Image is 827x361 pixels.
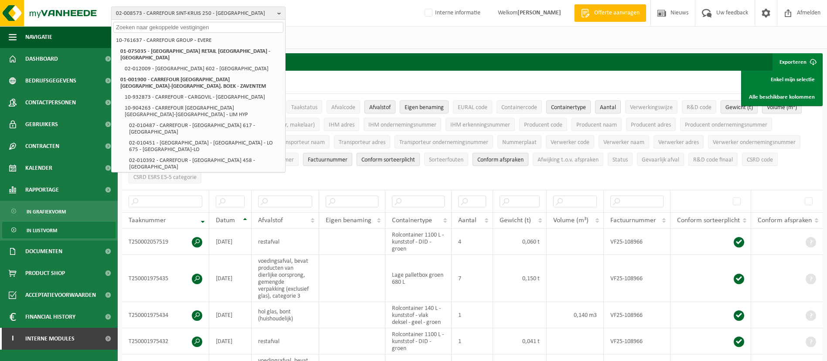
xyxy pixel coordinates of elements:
span: Gewicht (t) [725,104,753,111]
button: R&D codeR&amp;D code: Activate to sort [682,100,716,113]
button: NummerplaatNummerplaat: Activate to sort [497,135,541,148]
button: Transporteur adresTransporteur adres: Activate to sort [334,135,390,148]
span: Gebruikers [25,113,58,135]
td: [DATE] [209,255,252,302]
span: Verwerker naam [603,139,644,146]
td: 1 [452,302,493,328]
button: TaakstatusTaakstatus: Activate to sort [286,100,322,113]
button: Producent codeProducent code: Activate to sort [519,118,567,131]
span: Nummerplaat [502,139,537,146]
span: Producent code [524,122,562,128]
span: Factuurnummer [308,157,347,163]
td: T250001975435 [122,255,209,302]
td: 0,060 t [493,229,547,255]
button: Transporteur ondernemingsnummerTransporteur ondernemingsnummer : Activate to sort [395,135,493,148]
button: IHM ondernemingsnummerIHM ondernemingsnummer: Activate to sort [364,118,441,131]
span: Contactpersonen [25,92,76,113]
span: Producent ondernemingsnummer [685,122,767,128]
span: Financial History [25,306,75,328]
button: EURAL codeEURAL code: Activate to sort [453,100,492,113]
span: Afvalcode [331,104,355,111]
strong: 01-075035 - [GEOGRAPHIC_DATA] RETAIL [GEOGRAPHIC_DATA] - [GEOGRAPHIC_DATA] [120,48,270,61]
strong: 01-001900 - CARREFOUR [GEOGRAPHIC_DATA] [GEOGRAPHIC_DATA]-[GEOGRAPHIC_DATA]. BOEK - ZAVENTEM [120,77,266,89]
span: Containercode [501,104,537,111]
span: Navigatie [25,26,52,48]
td: VF25-108966 [604,255,670,302]
span: Rapportage [25,179,59,201]
button: Volume (m³)Volume (m³): Activate to sort [762,100,802,113]
a: Offerte aanvragen [574,4,646,22]
button: Exporteren [773,53,822,71]
span: Conform sorteerplicht [677,217,740,224]
span: Gewicht (t) [500,217,531,224]
button: R&D code finaalR&amp;D code finaal: Activate to sort [688,153,738,166]
td: T250001975432 [122,328,209,354]
span: Documenten [25,241,62,262]
span: Volume (m³) [553,217,589,224]
span: Status [613,157,628,163]
td: 1 [452,328,493,354]
span: In lijstvorm [27,222,57,239]
button: StatusStatus: Activate to sort [608,153,633,166]
li: 02-010487 - CARREFOUR - [GEOGRAPHIC_DATA] 617 - [GEOGRAPHIC_DATA] [126,120,283,138]
span: Product Shop [25,262,65,284]
span: Conform afspraken [477,157,524,163]
span: CSRD ESRS E5-5 categorie [133,174,197,181]
button: Verwerker naamVerwerker naam: Activate to sort [599,135,649,148]
td: 0,140 m3 [547,302,604,328]
span: IHM adres [329,122,354,128]
span: Factuurnummer [610,217,656,224]
span: Verwerker adres [658,139,699,146]
button: ContainertypeContainertype: Activate to sort [546,100,591,113]
span: IHM ondernemingsnummer [368,122,436,128]
span: Sorteerfouten [429,157,463,163]
td: [DATE] [209,328,252,354]
span: Verwerker ondernemingsnummer [713,139,796,146]
span: Interne modules [25,328,75,350]
span: R&D code finaal [693,157,733,163]
label: Interne informatie [423,7,480,20]
span: Acceptatievoorwaarden [25,284,96,306]
span: Producent adres [631,122,671,128]
td: T250002057519 [122,229,209,255]
button: FactuurnummerFactuurnummer: Activate to sort [303,153,352,166]
td: voedingsafval, bevat producten van dierlijke oorsprong, gemengde verpakking (exclusief glas), cat... [252,255,319,302]
button: SorteerfoutenSorteerfouten: Activate to sort [424,153,468,166]
button: Afwijking t.o.v. afsprakenAfwijking t.o.v. afspraken: Activate to sort [533,153,603,166]
span: Conform afspraken [758,217,812,224]
span: Afvalstof [369,104,391,111]
td: Rolcontainer 1100 L - kunststof - DID - groen [385,229,451,255]
td: VF25-108966 [604,229,670,255]
span: Afwijking t.o.v. afspraken [538,157,599,163]
td: [DATE] [209,229,252,255]
td: restafval [252,229,319,255]
a: Enkel mijn selectie [742,71,821,88]
td: VF25-108966 [604,328,670,354]
span: Kalender [25,157,52,179]
button: Gewicht (t)Gewicht (t): Activate to sort [721,100,758,113]
td: VF25-108966 [604,302,670,328]
button: Transporteur naamTransporteur naam: Activate to sort [273,135,330,148]
span: Gevaarlijk afval [642,157,679,163]
span: Aantal [600,104,616,111]
button: 02-008573 - CARREFOUR SINT-KRUIS 250 - [GEOGRAPHIC_DATA] [111,7,286,20]
td: hol glas, bont (huishoudelijk) [252,302,319,328]
button: CSRD codeCSRD code: Activate to sort [742,153,778,166]
a: Alle beschikbare kolommen [742,88,821,106]
a: In grafiekvorm [2,203,116,220]
span: Verwerkingswijze [630,104,673,111]
span: Bedrijfsgegevens [25,70,76,92]
span: Transporteur adres [339,139,385,146]
span: Transporteur ondernemingsnummer [399,139,488,146]
button: IHM erkenningsnummerIHM erkenningsnummer: Activate to sort [446,118,515,131]
td: 0,150 t [493,255,547,302]
span: Verwerker code [551,139,589,146]
button: ContainercodeContainercode: Activate to sort [497,100,542,113]
button: Eigen benamingEigen benaming: Activate to sort [400,100,449,113]
span: Producent naam [576,122,617,128]
li: 10-761637 - CARREFOUR GROUP - EVERE [113,35,283,46]
button: Producent ondernemingsnummerProducent ondernemingsnummer: Activate to sort [680,118,772,131]
span: Aantal [458,217,476,224]
span: Contracten [25,135,59,157]
button: AantalAantal: Activate to sort [595,100,621,113]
